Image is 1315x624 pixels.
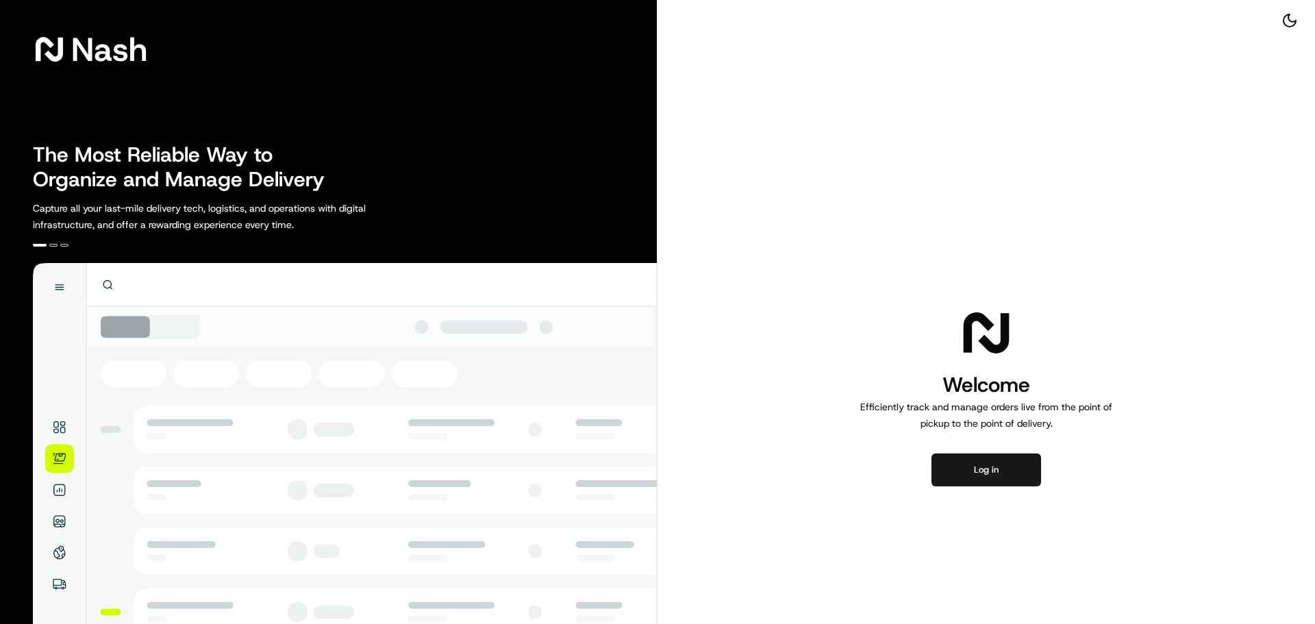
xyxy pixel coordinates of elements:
h2: The Most Reliable Way to Organize and Manage Delivery [33,142,340,192]
h1: Welcome [855,371,1118,399]
button: Log in [931,453,1041,486]
span: Nash [71,36,147,63]
p: Capture all your last-mile delivery tech, logistics, and operations with digital infrastructure, ... [33,200,427,233]
p: Efficiently track and manage orders live from the point of pickup to the point of delivery. [855,399,1118,432]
